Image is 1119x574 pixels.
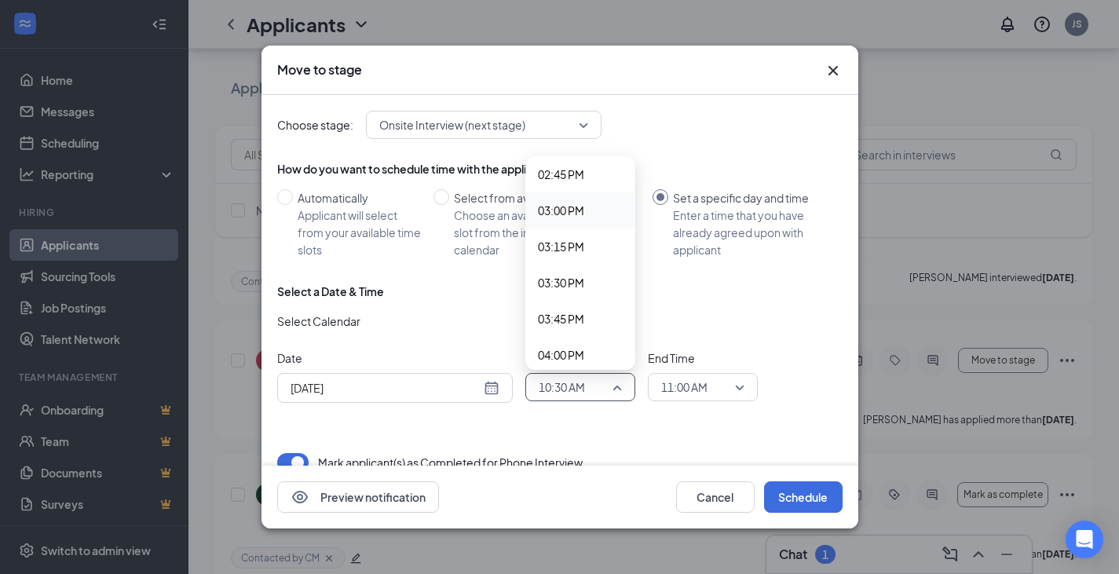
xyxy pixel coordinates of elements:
[824,61,843,80] svg: Cross
[277,349,513,367] span: Date
[538,166,584,183] span: 02:45 PM
[673,207,830,258] div: Enter a time that you have already agreed upon with applicant
[673,189,830,207] div: Set a specific day and time
[454,189,640,207] div: Select from availability
[824,61,843,80] button: Close
[298,207,421,258] div: Applicant will select from your available time slots
[538,274,584,291] span: 03:30 PM
[291,379,481,397] input: Aug 28, 2025
[454,207,640,258] div: Choose an available day and time slot from the interview lead’s calendar
[277,481,439,513] button: EyePreview notification
[676,481,755,513] button: Cancel
[538,202,584,219] span: 03:00 PM
[277,313,360,330] span: Select Calendar
[538,310,584,327] span: 03:45 PM
[764,481,843,513] button: Schedule
[277,283,384,299] div: Select a Date & Time
[539,375,585,399] span: 10:30 AM
[318,455,583,470] p: Mark applicant(s) as Completed for Phone Interview
[277,161,843,177] div: How do you want to schedule time with the applicant?
[277,61,362,79] h3: Move to stage
[661,375,708,399] span: 11:00 AM
[277,116,353,133] span: Choose stage:
[538,238,584,255] span: 03:15 PM
[1066,521,1103,558] div: Open Intercom Messenger
[648,349,758,367] span: End Time
[379,113,525,137] span: Onsite Interview (next stage)
[538,346,584,364] span: 04:00 PM
[298,189,421,207] div: Automatically
[291,488,309,506] svg: Eye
